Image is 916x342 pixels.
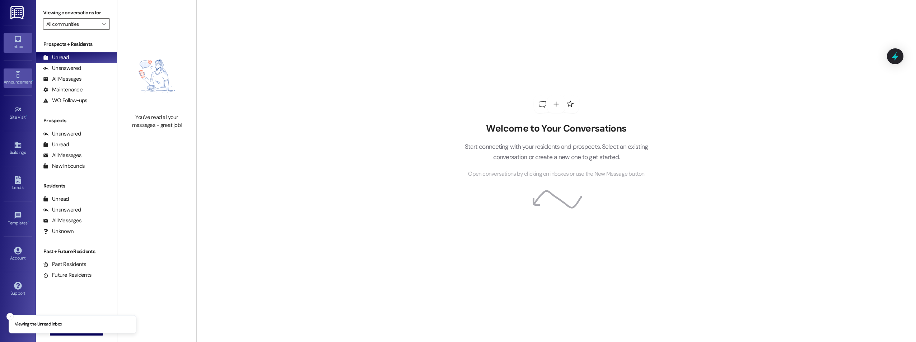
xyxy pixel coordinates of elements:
a: Support [4,280,32,299]
h2: Welcome to Your Conversations [454,123,659,134]
div: Prospects [36,117,117,124]
div: WO Follow-ups [43,97,87,104]
img: ResiDesk Logo [10,6,25,19]
span: Open conversations by clicking on inboxes or use the New Message button [468,170,644,179]
div: Prospects + Residents [36,41,117,48]
span: • [28,219,29,224]
a: Account [4,244,32,264]
div: Unknown [43,228,74,235]
div: You've read all your messages - great job! [125,114,188,129]
div: Unanswered [43,206,81,214]
div: Residents [36,182,117,190]
a: Inbox [4,33,32,52]
div: New Inbounds [43,162,85,170]
i:  [102,21,106,27]
img: empty-state [125,42,188,110]
a: Site Visit • [4,104,32,123]
div: Unread [43,54,69,61]
div: Future Residents [43,271,92,279]
div: Unanswered [43,130,81,138]
input: All communities [46,18,98,30]
div: All Messages [43,75,81,83]
label: Viewing conversations for [43,7,110,18]
a: Leads [4,174,32,193]
div: All Messages [43,217,81,224]
button: Close toast [6,313,14,320]
div: Past + Future Residents [36,248,117,255]
p: Start connecting with your residents and prospects. Select an existing conversation or create a n... [454,142,659,162]
a: Buildings [4,139,32,158]
div: Past Residents [43,261,87,268]
span: • [26,114,27,119]
p: Viewing the Unread inbox [15,321,62,328]
div: Unread [43,195,69,203]
div: Unread [43,141,69,148]
div: Maintenance [43,86,83,94]
div: All Messages [43,152,81,159]
div: Unanswered [43,65,81,72]
a: Templates • [4,209,32,229]
span: • [32,79,33,84]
